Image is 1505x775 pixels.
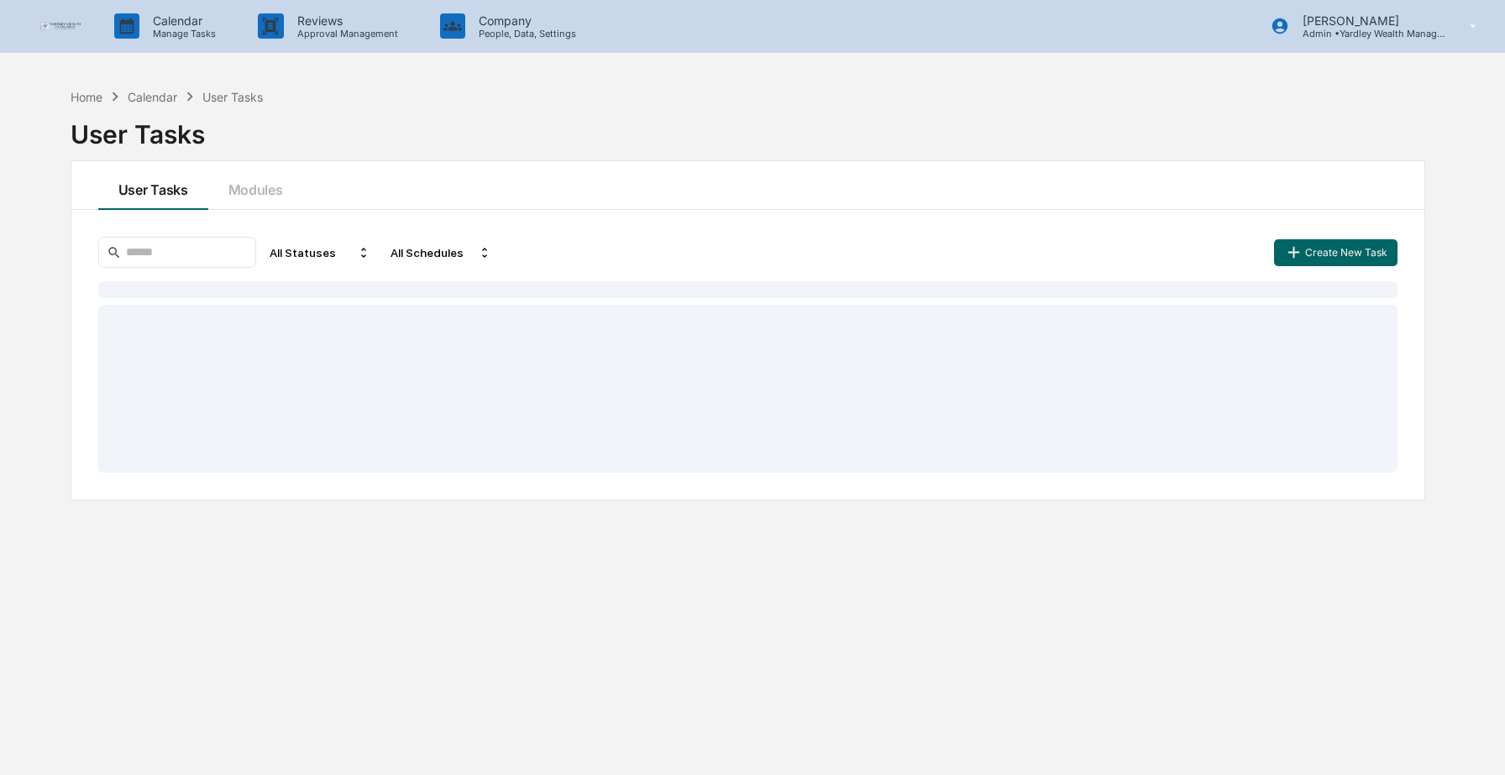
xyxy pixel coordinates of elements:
[202,90,263,104] div: User Tasks
[208,161,303,210] button: Modules
[40,22,81,31] img: logo
[71,106,1425,149] div: User Tasks
[139,13,224,28] p: Calendar
[284,13,406,28] p: Reviews
[1274,239,1397,266] button: Create New Task
[384,239,498,266] div: All Schedules
[98,161,208,210] button: User Tasks
[1289,28,1445,39] p: Admin • Yardley Wealth Management
[465,13,585,28] p: Company
[465,28,585,39] p: People, Data, Settings
[284,28,406,39] p: Approval Management
[263,239,377,266] div: All Statuses
[128,90,177,104] div: Calendar
[139,28,224,39] p: Manage Tasks
[1289,13,1445,28] p: [PERSON_NAME]
[71,90,102,104] div: Home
